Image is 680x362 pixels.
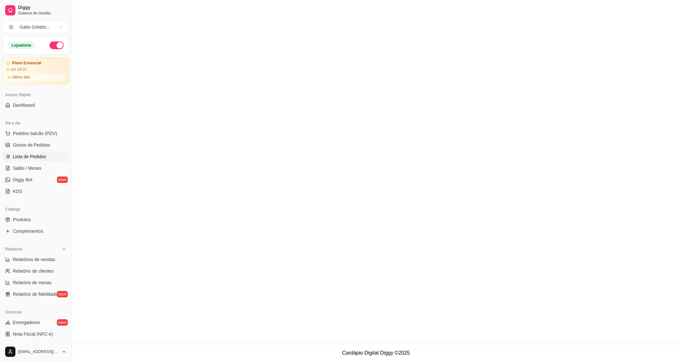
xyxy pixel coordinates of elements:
a: Entregadoresnovo [3,317,69,328]
a: Complementos [3,226,69,236]
a: Lista de Pedidos [3,151,69,162]
a: DiggySistema de Gestão [3,3,69,18]
a: KDS [3,186,69,196]
div: Gabs Gelatto ... [20,24,50,30]
span: Lista de Pedidos [13,153,46,160]
a: Relatório de clientes [3,266,69,276]
span: Relatórios de vendas [13,256,55,263]
button: Select a team [3,21,69,33]
span: Complementos [13,228,43,234]
article: Último dia! [12,75,30,80]
a: Relatório de mesas [3,277,69,288]
span: Relatório de fidelidade [13,291,58,297]
span: Produtos [13,216,31,223]
span: Diggy Bot [13,176,32,183]
a: Plano Essencialaté 29/10Último dia! [3,57,69,85]
a: Relatórios de vendas [3,254,69,265]
span: [EMAIL_ADDRESS][DOMAIN_NAME] [18,349,59,354]
span: Gestor de Pedidos [13,142,50,148]
span: Pedidos balcão (PDV) [13,130,57,137]
span: Sistema de Gestão [18,11,67,16]
a: Controle de caixa [3,340,69,351]
article: Plano Essencial [12,61,41,66]
span: Relatórios [5,247,22,252]
button: [EMAIL_ADDRESS][DOMAIN_NAME] [3,344,69,359]
a: Dashboard [3,100,69,110]
div: Acesso Rápido [3,90,69,100]
span: Relatório de clientes [13,268,54,274]
span: Diggy [18,5,67,11]
div: Dia a dia [3,118,69,128]
a: Salão / Mesas [3,163,69,173]
div: Loja aberta [8,42,35,49]
a: Diggy Botnovo [3,175,69,185]
div: Gerenciar [3,307,69,317]
a: Relatório de fidelidadenovo [3,289,69,299]
a: Nota Fiscal (NFC-e) [3,329,69,339]
div: Catálogo [3,204,69,214]
span: Relatório de mesas [13,279,52,286]
article: até 29/10 [11,67,27,72]
span: G [8,24,14,30]
span: Entregadores [13,319,40,326]
footer: Cardápio Digital Diggy © 2025 [72,344,680,362]
button: Alterar Status [49,41,64,49]
span: Nota Fiscal (NFC-e) [13,331,53,337]
span: Dashboard [13,102,35,108]
a: Produtos [3,214,69,225]
button: Pedidos balcão (PDV) [3,128,69,139]
span: KDS [13,188,22,195]
span: Salão / Mesas [13,165,41,171]
a: Gestor de Pedidos [3,140,69,150]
